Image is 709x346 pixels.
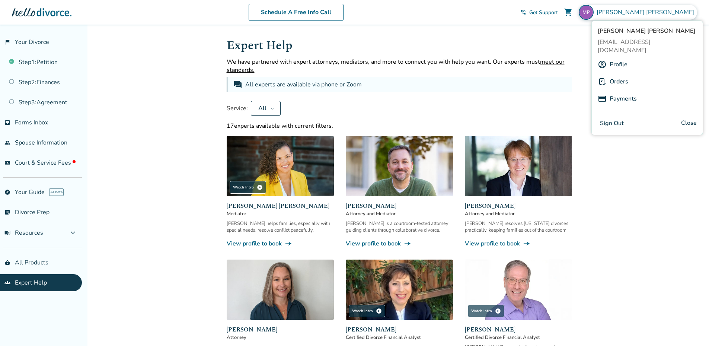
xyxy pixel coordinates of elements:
[227,210,334,217] span: Mediator
[227,201,334,210] span: [PERSON_NAME] [PERSON_NAME]
[610,57,627,72] a: Profile
[465,260,572,320] img: Jeff Landers
[465,239,572,248] a: View profile to bookline_end_arrow_notch
[15,118,48,127] span: Forms Inbox
[598,118,626,129] button: Sign Out
[227,239,334,248] a: View profile to bookline_end_arrow_notch
[227,58,572,74] p: We have partnered with expert attorneys, mediators, and more to connect you with help you want. O...
[230,181,266,194] div: Watch Intro
[227,58,565,74] span: meet our standards.
[49,188,64,196] span: AI beta
[4,39,10,45] span: flag_2
[672,310,709,346] iframe: Chat Widget
[465,136,572,196] img: Anne Mania
[227,136,334,196] img: Claudia Brown Coulter
[227,122,572,130] div: 17 experts available with current filters.
[346,334,453,341] span: Certified Divorce Financial Analyst
[227,220,334,234] div: [PERSON_NAME] helps families, especially with special needs, resolve conflict peacefully.
[346,136,453,196] img: Neil Forester
[346,201,453,210] span: [PERSON_NAME]
[4,229,43,237] span: Resources
[610,92,637,106] a: Payments
[4,260,10,266] span: shopping_basket
[529,9,558,16] span: Get Support
[245,80,363,89] div: All experts are available via phone or Zoom
[285,240,292,247] span: line_end_arrow_notch
[4,120,10,126] span: inbox
[598,77,607,86] img: P
[233,80,242,89] span: forum
[346,210,453,217] span: Attorney and Mediator
[227,260,334,320] img: Desiree Howard
[681,118,697,129] span: Close
[598,94,607,103] img: P
[465,220,572,234] div: [PERSON_NAME] resolves [US_STATE] divorces practically, keeping families out of the courtroom.
[468,305,504,317] div: Watch Intro
[523,240,530,247] span: line_end_arrow_notch
[597,8,697,16] span: [PERSON_NAME] [PERSON_NAME]
[68,228,77,237] span: expand_more
[495,308,501,314] span: play_circle
[4,160,10,166] span: universal_currency_alt
[4,140,10,146] span: people
[15,159,76,167] span: Court & Service Fees
[346,325,453,334] span: [PERSON_NAME]
[349,305,385,317] div: Watch Intro
[598,60,607,69] img: A
[257,184,263,190] span: play_circle
[227,325,334,334] span: [PERSON_NAME]
[376,308,382,314] span: play_circle
[598,38,697,54] span: [EMAIL_ADDRESS][DOMAIN_NAME]
[346,220,453,234] div: [PERSON_NAME] is a courtroom-tested attorney guiding clients through collaborative divorce.
[465,325,572,334] span: [PERSON_NAME]
[346,239,453,248] a: View profile to bookline_end_arrow_notch
[579,5,594,20] img: perceptiveshark@yahoo.com
[465,201,572,210] span: [PERSON_NAME]
[520,9,558,16] a: phone_in_talkGet Support
[227,36,572,55] h1: Expert Help
[598,27,697,35] span: [PERSON_NAME] [PERSON_NAME]
[404,240,411,247] span: line_end_arrow_notch
[610,74,628,89] a: Orders
[4,189,10,195] span: explore
[251,101,281,116] button: All
[249,4,344,21] a: Schedule A Free Info Call
[520,9,526,15] span: phone_in_talk
[257,104,268,112] div: All
[465,334,572,341] span: Certified Divorce Financial Analyst
[465,210,572,217] span: Attorney and Mediator
[227,334,334,341] span: Attorney
[4,230,10,236] span: menu_book
[4,209,10,215] span: list_alt_check
[227,104,248,112] span: Service:
[4,280,10,286] span: groups
[564,8,573,17] span: shopping_cart
[346,260,453,320] img: Sandra Giudici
